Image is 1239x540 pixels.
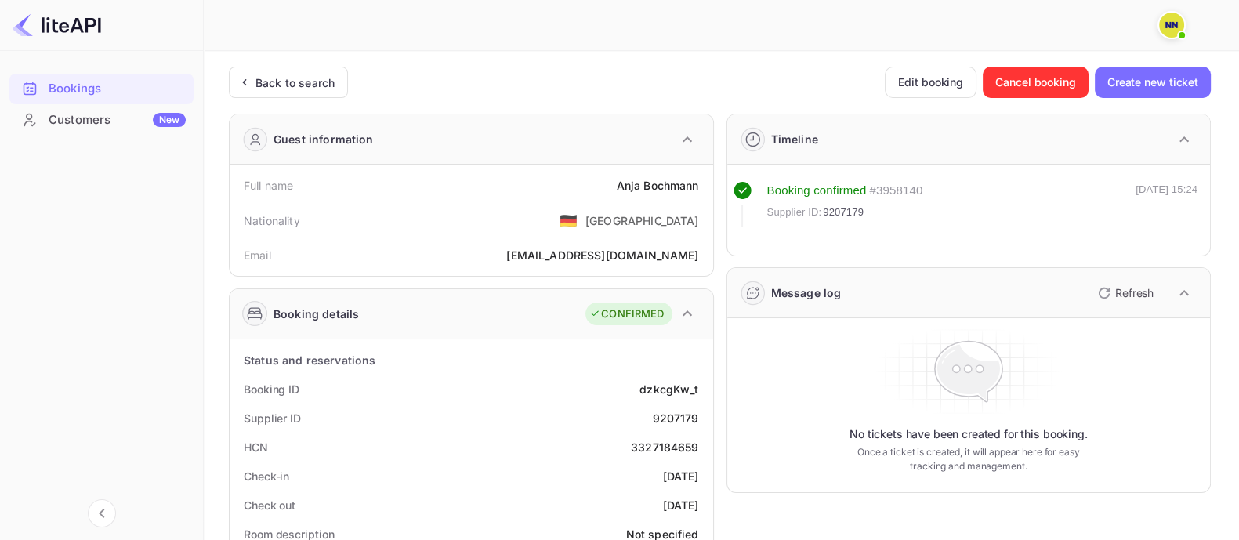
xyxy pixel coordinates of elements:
[244,177,293,194] div: Full name
[13,13,101,38] img: LiteAPI logo
[9,74,194,104] div: Bookings
[767,205,822,220] span: Supplier ID:
[506,247,698,263] div: [EMAIL_ADDRESS][DOMAIN_NAME]
[585,212,699,229] div: [GEOGRAPHIC_DATA]
[255,74,335,91] div: Back to search
[767,182,867,200] div: Booking confirmed
[9,105,194,134] a: CustomersNew
[839,445,1098,473] p: Once a ticket is created, it will appear here for easy tracking and management.
[244,247,271,263] div: Email
[983,67,1089,98] button: Cancel booking
[244,410,301,426] div: Supplier ID
[88,499,116,527] button: Collapse navigation
[244,212,300,229] div: Nationality
[560,206,578,234] span: United States
[771,284,842,301] div: Message log
[274,306,359,322] div: Booking details
[850,426,1088,442] p: No tickets have been created for this booking.
[1115,284,1154,301] p: Refresh
[9,105,194,136] div: CustomersNew
[244,381,299,397] div: Booking ID
[1136,182,1197,227] div: [DATE] 15:24
[9,74,194,103] a: Bookings
[49,111,186,129] div: Customers
[274,131,374,147] div: Guest information
[639,381,698,397] div: dzkcgKw_t
[617,177,699,194] div: Anja Bochmann
[244,497,295,513] div: Check out
[885,67,976,98] button: Edit booking
[823,205,864,220] span: 9207179
[589,306,664,322] div: CONFIRMED
[1095,67,1211,98] button: Create new ticket
[869,182,922,200] div: # 3958140
[663,468,699,484] div: [DATE]
[1159,13,1184,38] img: N/A N/A
[631,439,699,455] div: 3327184659
[153,113,186,127] div: New
[1089,281,1160,306] button: Refresh
[771,131,818,147] div: Timeline
[244,352,375,368] div: Status and reservations
[244,439,268,455] div: HCN
[652,410,698,426] div: 9207179
[244,468,289,484] div: Check-in
[663,497,699,513] div: [DATE]
[49,80,186,98] div: Bookings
